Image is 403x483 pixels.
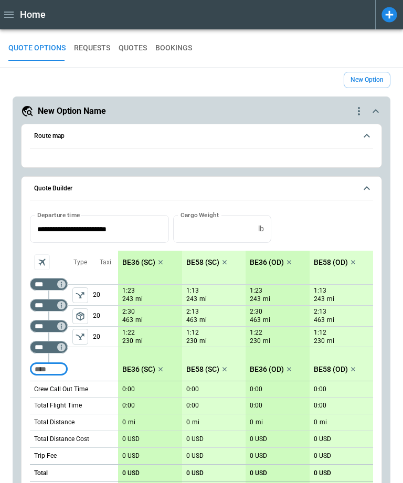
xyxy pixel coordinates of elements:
[34,452,57,460] p: Trip Fee
[250,469,267,477] p: 0 USD
[186,329,199,337] p: 1:12
[314,365,348,374] p: BE58 (OD)
[186,316,197,325] p: 463
[38,105,106,117] h5: New Option Name
[34,385,88,394] p: Crew Call Out Time
[30,177,373,201] button: Quote Builder
[72,329,88,345] span: Type of sector
[122,287,135,295] p: 1:23
[135,316,143,325] p: mi
[314,258,348,267] p: BE58 (OD)
[186,385,199,393] p: 0:00
[34,435,89,444] p: Total Distance Cost
[21,105,382,117] button: New Option Namequote-option-actions
[30,124,373,148] button: Route map
[250,418,253,426] p: 0
[353,105,365,117] div: quote-option-actions
[186,337,197,346] p: 230
[20,8,46,21] h1: Home
[199,316,207,325] p: mi
[93,285,118,305] p: 20
[8,36,66,61] button: QUOTE OPTIONS
[250,337,261,346] p: 230
[74,36,110,61] button: REQUESTS
[314,295,325,304] p: 243
[250,258,284,267] p: BE36 (OD)
[122,365,155,374] p: BE36 (SC)
[122,316,133,325] p: 463
[72,329,88,345] button: left aligned
[186,452,204,460] p: 0 USD
[314,402,326,410] p: 0:00
[250,287,262,295] p: 1:23
[122,402,135,410] p: 0:00
[320,418,327,427] p: mi
[186,418,190,426] p: 0
[128,418,135,427] p: mi
[250,329,262,337] p: 1:22
[72,287,88,303] span: Type of sector
[314,316,325,325] p: 463
[186,365,219,374] p: BE58 (SC)
[34,401,82,410] p: Total Flight Time
[186,308,199,316] p: 2:13
[258,224,264,233] p: lb
[314,329,326,337] p: 1:12
[93,327,118,347] p: 20
[327,337,334,346] p: mi
[314,452,331,460] p: 0 USD
[122,258,155,267] p: BE36 (SC)
[30,341,68,353] div: Too short
[75,311,86,321] span: package_2
[30,215,162,243] input: Choose date, selected date is Sep 3, 2025
[122,385,135,393] p: 0:00
[314,418,317,426] p: 0
[30,363,68,375] div: Too short
[122,452,140,460] p: 0 USD
[37,210,80,219] label: Departure time
[30,278,68,291] div: Too short
[250,402,262,410] p: 0:00
[250,385,262,393] p: 0:00
[122,418,126,426] p: 0
[72,308,88,324] button: left aligned
[314,337,325,346] p: 230
[263,316,270,325] p: mi
[250,316,261,325] p: 463
[186,435,204,443] p: 0 USD
[256,418,263,427] p: mi
[250,452,267,460] p: 0 USD
[34,185,72,192] h6: Quote Builder
[263,337,270,346] p: mi
[181,210,219,219] label: Cargo Weight
[314,435,331,443] p: 0 USD
[344,72,390,88] button: New Option
[186,287,199,295] p: 1:13
[199,337,207,346] p: mi
[263,295,270,304] p: mi
[122,337,133,346] p: 230
[34,418,75,427] p: Total Distance
[314,308,326,316] p: 2:13
[327,316,334,325] p: mi
[122,469,140,477] p: 0 USD
[122,329,135,337] p: 1:22
[250,295,261,304] p: 243
[186,469,204,477] p: 0 USD
[250,308,262,316] p: 2:30
[250,435,267,443] p: 0 USD
[135,295,143,304] p: mi
[30,299,68,312] div: Too short
[155,36,192,61] button: BOOKINGS
[327,295,334,304] p: mi
[186,295,197,304] p: 243
[186,258,219,267] p: BE58 (SC)
[250,365,284,374] p: BE36 (OD)
[122,295,133,304] p: 243
[122,308,135,316] p: 2:30
[199,295,207,304] p: mi
[186,402,199,410] p: 0:00
[314,287,326,295] p: 1:13
[192,418,199,427] p: mi
[34,254,50,270] span: Aircraft selection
